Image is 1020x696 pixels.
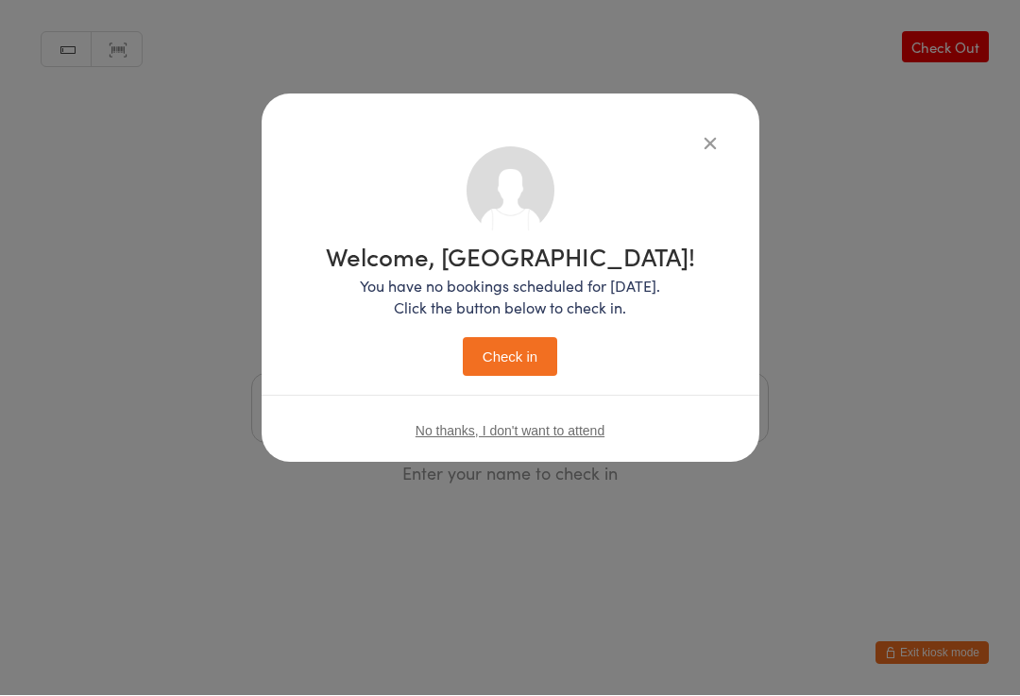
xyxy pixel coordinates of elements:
h1: Welcome, [GEOGRAPHIC_DATA]! [326,245,695,269]
img: no_photo.png [467,147,554,235]
button: No thanks, I don't want to attend [416,424,604,439]
p: You have no bookings scheduled for [DATE]. Click the button below to check in. [326,276,695,319]
button: Check in [463,338,557,377]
